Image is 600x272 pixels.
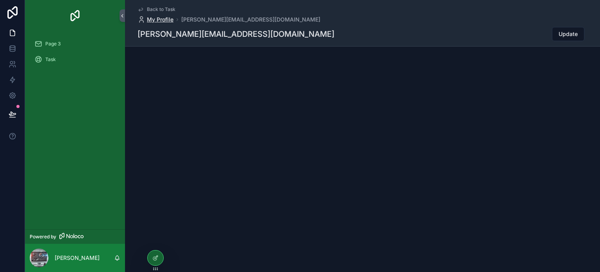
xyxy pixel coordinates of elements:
[137,16,173,23] a: My Profile
[30,234,56,240] span: Powered by
[137,6,175,13] a: Back to Task
[55,254,100,262] p: [PERSON_NAME]
[559,30,578,38] span: Update
[45,56,56,63] span: Task
[25,229,125,244] a: Powered by
[30,37,120,51] a: Page 3
[552,27,584,41] button: Update
[147,6,175,13] span: Back to Task
[25,31,125,77] div: scrollable content
[69,9,81,22] img: App logo
[137,29,334,40] h1: [PERSON_NAME][EMAIL_ADDRESS][DOMAIN_NAME]
[45,41,61,47] span: Page 3
[181,16,320,23] a: [PERSON_NAME][EMAIL_ADDRESS][DOMAIN_NAME]
[147,16,173,23] span: My Profile
[30,52,120,67] a: Task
